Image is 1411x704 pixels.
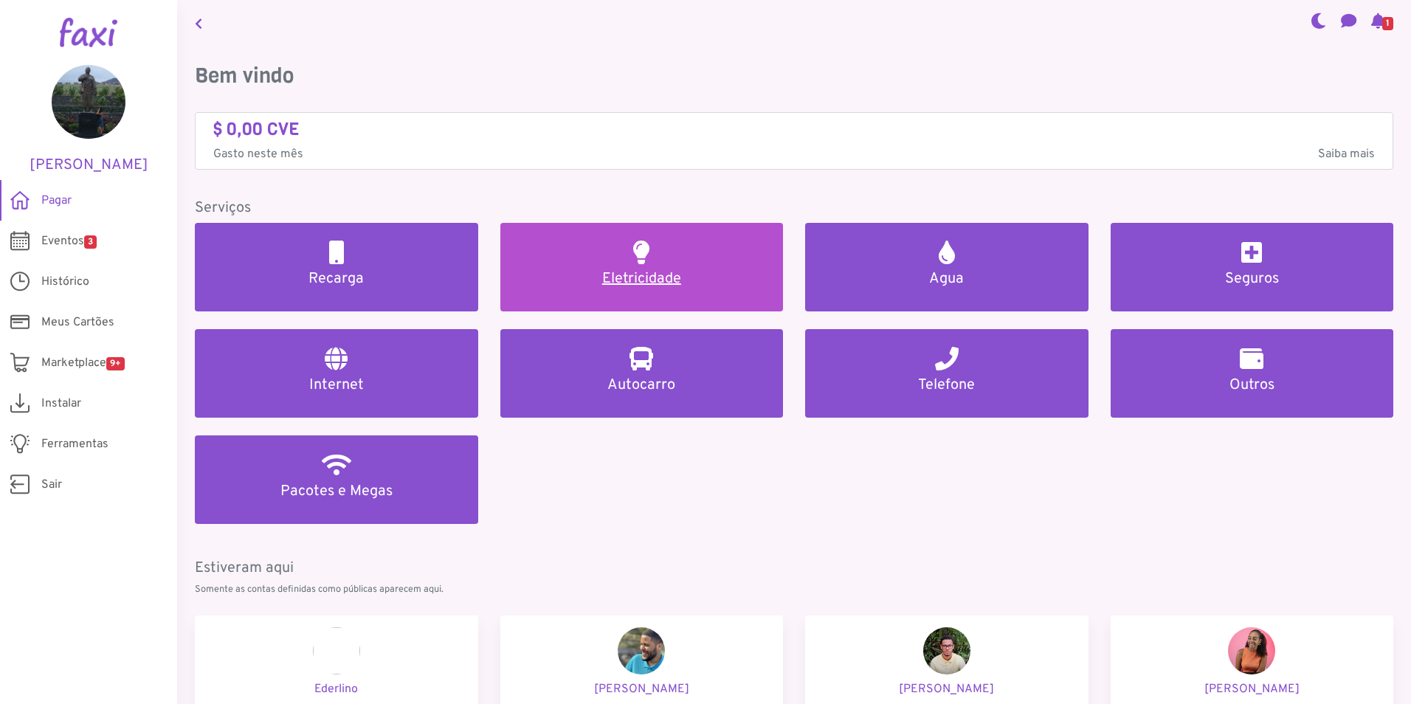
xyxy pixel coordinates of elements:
a: $ 0,00 CVE Gasto neste mêsSaiba mais [213,119,1375,164]
span: 3 [84,235,97,249]
span: Instalar [41,395,81,413]
p: [PERSON_NAME] [512,680,772,698]
p: Somente as contas definidas como públicas aparecem aqui. [195,583,1393,597]
a: Recarga [195,223,478,311]
a: Autocarro [500,329,784,418]
h5: Estiveram aqui [195,559,1393,577]
a: Pacotes e Megas [195,435,478,524]
h3: Bem vindo [195,63,1393,89]
span: 1 [1382,17,1393,30]
span: Histórico [41,273,89,291]
p: Gasto neste mês [213,145,1375,163]
h5: Seguros [1128,270,1376,288]
span: Ferramentas [41,435,108,453]
span: Pagar [41,192,72,210]
span: Eventos [41,232,97,250]
p: [PERSON_NAME] [1122,680,1382,698]
a: Seguros [1111,223,1394,311]
a: [PERSON_NAME] [22,65,155,174]
h5: Agua [823,270,1071,288]
span: Meus Cartões [41,314,114,331]
h5: Eletricidade [518,270,766,288]
img: Joelson Leal [618,627,665,674]
p: [PERSON_NAME] [817,680,1077,698]
h5: [PERSON_NAME] [22,156,155,174]
h5: Outros [1128,376,1376,394]
img: Ederlino [313,627,360,674]
a: Outros [1111,329,1394,418]
h5: Autocarro [518,376,766,394]
span: Saiba mais [1318,145,1375,163]
a: Eletricidade [500,223,784,311]
h5: Serviços [195,199,1393,217]
span: Marketplace [41,354,125,372]
h5: Internet [213,376,460,394]
h4: $ 0,00 CVE [213,119,1375,140]
a: Agua [805,223,1089,311]
h5: Pacotes e Megas [213,483,460,500]
p: Ederlino [207,680,466,698]
h5: Recarga [213,270,460,288]
a: Internet [195,329,478,418]
img: Keven Andrade [923,627,970,674]
span: Sair [41,476,62,494]
img: Danila Silva [1228,627,1275,674]
a: Telefone [805,329,1089,418]
span: 9+ [106,357,125,370]
h5: Telefone [823,376,1071,394]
